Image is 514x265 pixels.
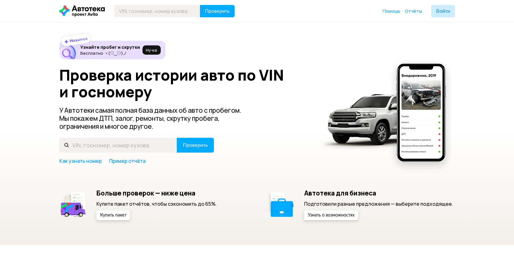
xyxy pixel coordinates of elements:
span: Ну‑ка [146,48,157,53]
button: Войти [431,5,455,17]
button: Купить пакет [96,210,130,220]
h1: Проверка истории авто по VIN и госномеру [59,67,311,100]
p: Купите пакет отчётов, чтобы сэкономить до 65%. [96,200,217,207]
h6: Узнайте пробег и скрутки [80,44,140,50]
button: Проверить [200,5,235,17]
span: Проверить [205,9,230,14]
span: Проверить [183,143,208,148]
h5: Больше проверок — ниже цена [96,189,217,197]
input: VIN, госномер, номер кузова [59,138,177,153]
button: Проверить [177,138,214,153]
a: Отчёты [405,8,422,14]
a: Как узнать номер [59,158,102,164]
span: Узнать о возможностях [308,213,355,217]
p: У Автотеки самая полная база данных об авто с пробегом. Мы покажем ДТП, залог, ремонты, скрутку п... [59,106,252,130]
strong: Новинка [69,36,88,44]
span: Купить пакет [100,213,126,217]
button: Узнать о возможностях [304,210,358,220]
p: Подготовили разные предложения — выберите подходящее. [304,200,453,207]
h5: Автотека для бизнеса [304,189,453,197]
p: Бесплатно ヽ(♡‿♡)ノ [80,51,140,56]
a: Помощь [383,8,400,14]
input: VIN, госномер, номер кузова [114,5,200,17]
a: Пример отчёта [109,158,146,164]
span: Войти [436,9,450,14]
